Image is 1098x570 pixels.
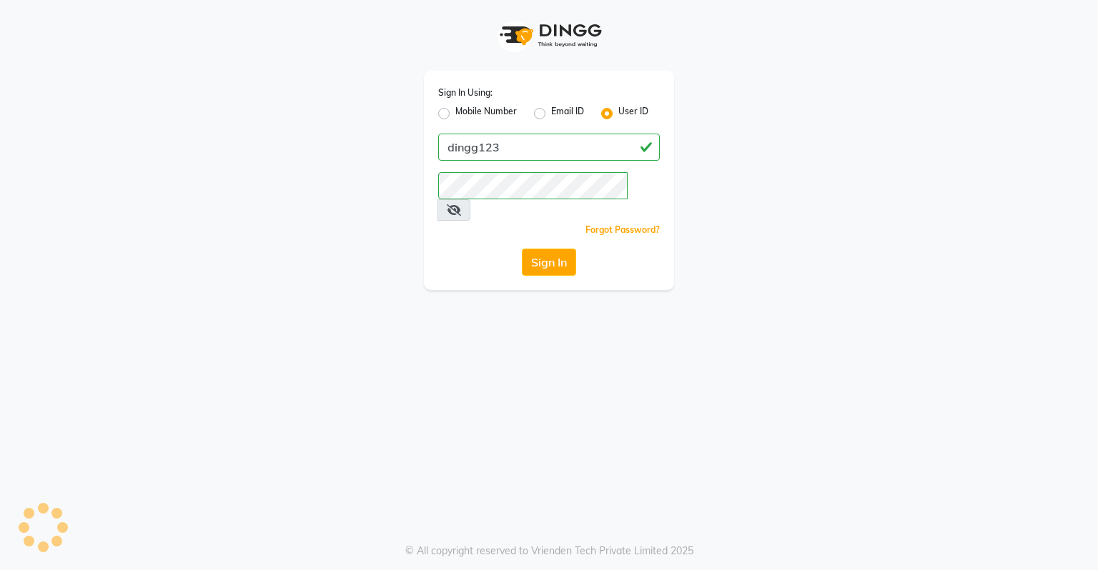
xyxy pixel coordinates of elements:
[522,249,576,276] button: Sign In
[618,105,648,122] label: User ID
[492,14,606,56] img: logo1.svg
[455,105,517,122] label: Mobile Number
[438,86,493,99] label: Sign In Using:
[585,224,660,235] a: Forgot Password?
[438,134,660,161] input: Username
[551,105,584,122] label: Email ID
[438,172,628,199] input: Username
